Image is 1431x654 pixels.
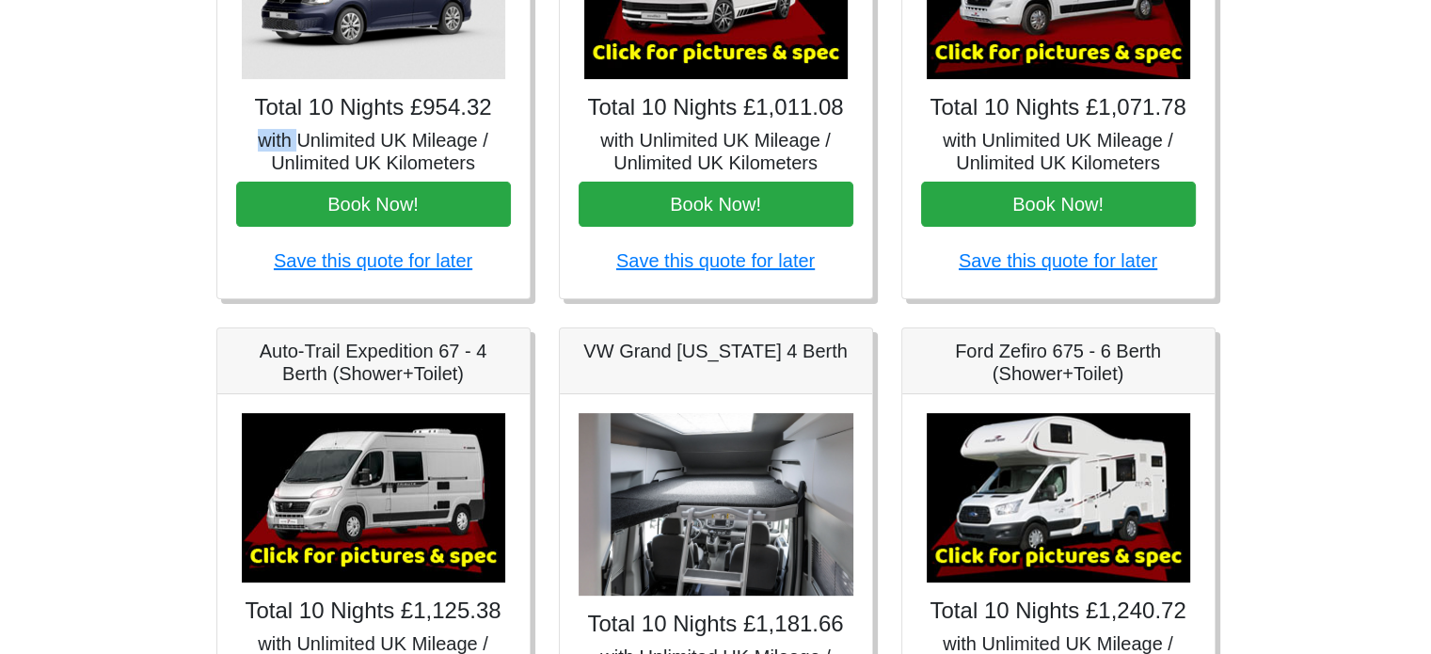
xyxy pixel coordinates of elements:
[616,250,815,271] a: Save this quote for later
[236,94,511,121] h4: Total 10 Nights £954.32
[921,598,1196,625] h4: Total 10 Nights £1,240.72
[579,413,853,597] img: VW Grand California 4 Berth
[236,598,511,625] h4: Total 10 Nights £1,125.38
[579,611,853,638] h4: Total 10 Nights £1,181.66
[579,94,853,121] h4: Total 10 Nights £1,011.08
[927,413,1190,582] img: Ford Zefiro 675 - 6 Berth (Shower+Toilet)
[921,182,1196,227] button: Book Now!
[921,340,1196,385] h5: Ford Zefiro 675 - 6 Berth (Shower+Toilet)
[579,340,853,362] h5: VW Grand [US_STATE] 4 Berth
[921,129,1196,174] h5: with Unlimited UK Mileage / Unlimited UK Kilometers
[242,413,505,582] img: Auto-Trail Expedition 67 - 4 Berth (Shower+Toilet)
[579,182,853,227] button: Book Now!
[921,94,1196,121] h4: Total 10 Nights £1,071.78
[236,182,511,227] button: Book Now!
[274,250,472,271] a: Save this quote for later
[579,129,853,174] h5: with Unlimited UK Mileage / Unlimited UK Kilometers
[236,340,511,385] h5: Auto-Trail Expedition 67 - 4 Berth (Shower+Toilet)
[236,129,511,174] h5: with Unlimited UK Mileage / Unlimited UK Kilometers
[959,250,1157,271] a: Save this quote for later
